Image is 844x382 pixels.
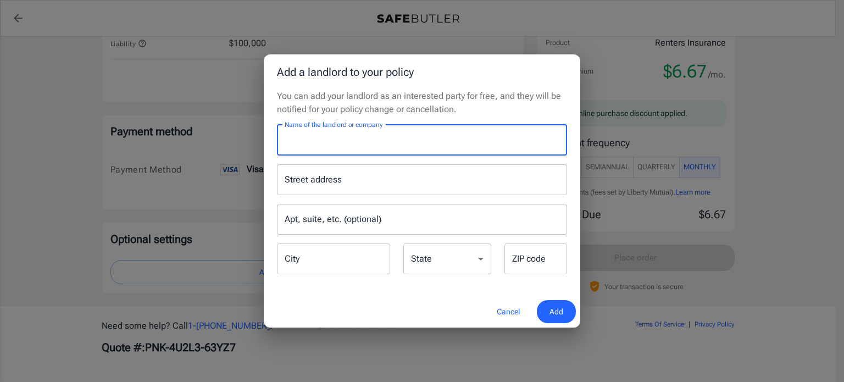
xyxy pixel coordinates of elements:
button: Add [537,300,576,324]
h2: Add a landlord to your policy [264,54,580,90]
label: Name of the landlord or company [285,120,382,129]
p: You can add your landlord as an interested party for free, and they will be notified for your pol... [277,90,567,116]
button: Cancel [484,300,532,324]
span: Add [549,305,563,319]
